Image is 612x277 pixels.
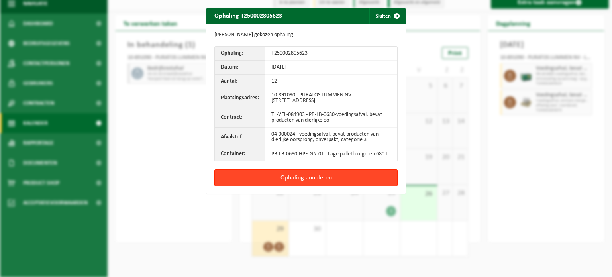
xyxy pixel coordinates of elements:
[215,147,265,161] th: Container:
[265,47,397,61] td: T250002805623
[265,108,397,128] td: TL-VEL-084903 - PB-LB-0680-voedingsafval, bevat producten van dierlijke oo
[215,128,265,147] th: Afvalstof:
[369,8,405,24] button: Sluiten
[214,32,398,38] p: [PERSON_NAME] gekozen ophaling:
[265,75,397,88] td: 12
[215,108,265,128] th: Contract:
[215,61,265,75] th: Datum:
[215,47,265,61] th: Ophaling:
[265,61,397,75] td: [DATE]
[215,75,265,88] th: Aantal:
[215,88,265,108] th: Plaatsingsadres:
[265,147,397,161] td: PB-LB-0680-HPE-GN-01 - Lage palletbox groen 680 L
[265,88,397,108] td: 10-891090 - PURATOS LUMMEN NV - [STREET_ADDRESS]
[214,169,398,186] button: Ophaling annuleren
[206,8,290,23] h2: Ophaling T250002805623
[265,128,397,147] td: 04-000024 - voedingsafval, bevat producten van dierlijke oorsprong, onverpakt, categorie 3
